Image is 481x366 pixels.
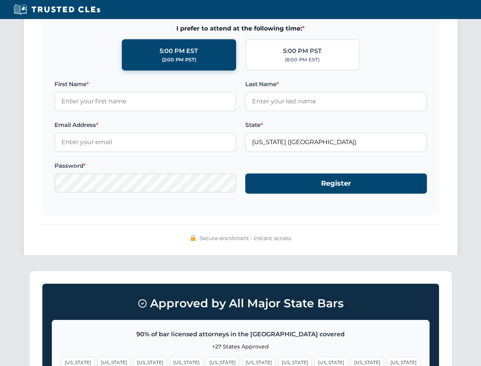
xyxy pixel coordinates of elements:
[160,46,198,56] div: 5:00 PM EST
[245,120,427,130] label: State
[190,235,196,241] img: 🔒
[54,133,236,152] input: Enter your email
[245,133,427,152] input: Florida (FL)
[54,92,236,111] input: Enter your first name
[285,56,320,64] div: (8:00 PM EST)
[11,4,102,15] img: Trusted CLEs
[245,92,427,111] input: Enter your last name
[52,293,430,314] h3: Approved by All Major State Bars
[283,46,322,56] div: 5:00 PM PST
[61,329,420,339] p: 90% of bar licensed attorneys in the [GEOGRAPHIC_DATA] covered
[54,24,427,34] span: I prefer to attend at the following time:
[54,80,236,89] label: First Name
[162,56,196,64] div: (2:00 PM PST)
[245,173,427,194] button: Register
[54,161,236,170] label: Password
[54,120,236,130] label: Email Address
[245,80,427,89] label: Last Name
[61,342,420,351] p: +27 States Approved
[200,234,291,242] span: Secure enrollment • Instant access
